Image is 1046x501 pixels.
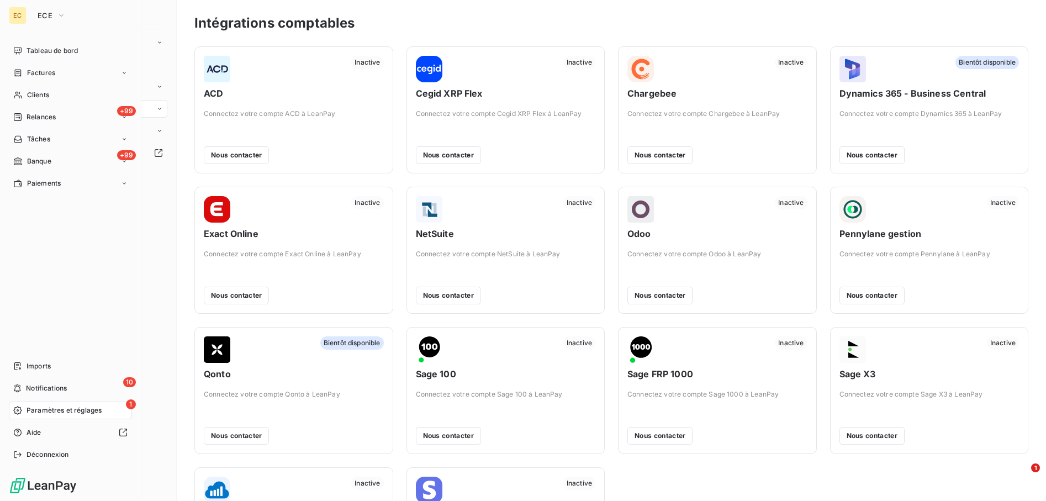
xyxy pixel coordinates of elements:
span: Connectez votre compte Sage X3 à LeanPay [839,389,1019,399]
span: Relances [27,112,56,122]
button: Nous contacter [627,427,693,445]
span: Connectez votre compte Sage 1000 à LeanPay [627,389,807,399]
button: Nous contacter [204,427,269,445]
span: Connectez votre compte ACD à LeanPay [204,109,384,119]
span: Sage FRP 1000 [627,367,807,381]
img: NetSuite logo [416,196,442,223]
button: Nous contacter [416,427,481,445]
span: Inactive [987,336,1019,350]
a: Tableau de bord [9,42,132,60]
button: Nous contacter [204,146,269,164]
a: Factures [9,64,132,82]
span: Chargebee [627,87,807,100]
img: Qonto logo [204,336,230,363]
span: Inactive [563,477,595,490]
span: ECE [38,11,52,20]
span: 1 [126,399,136,409]
span: Inactive [351,477,383,490]
img: Odoo logo [627,196,654,223]
span: Paramètres et réglages [27,405,102,415]
a: Aide [9,424,132,441]
a: Tâches [9,130,132,148]
img: Cegid XRP Flex logo [416,56,442,82]
span: Inactive [775,196,807,209]
span: Connectez votre compte Cegid XRP Flex à LeanPay [416,109,596,119]
span: Déconnexion [27,450,69,460]
span: Sage X3 [839,367,1019,381]
img: Logo LeanPay [9,477,77,494]
span: Inactive [563,56,595,69]
a: Imports [9,357,132,375]
span: Bientôt disponible [955,56,1019,69]
span: +99 [117,150,136,160]
span: Connectez votre compte Pennylane à LeanPay [839,249,1019,259]
button: Nous contacter [204,287,269,304]
span: Tableau de bord [27,46,78,56]
img: Pennylane gestion logo [839,196,866,223]
img: Sage 100 logo [416,336,442,363]
span: Inactive [563,336,595,350]
span: Imports [27,361,51,371]
span: Inactive [351,56,383,69]
span: Inactive [563,196,595,209]
a: Clients [9,86,132,104]
span: Sage 100 [416,367,596,381]
span: Pennylane gestion [839,227,1019,240]
span: Cegid XRP Flex [416,87,596,100]
button: Nous contacter [839,287,905,304]
button: Nous contacter [416,287,481,304]
span: Connectez votre compte Chargebee à LeanPay [627,109,807,119]
span: Connectez votre compte Qonto à LeanPay [204,389,384,399]
span: Dynamics 365 - Business Central [839,87,1019,100]
button: Nous contacter [416,146,481,164]
img: Sage X3 logo [839,336,866,363]
span: Inactive [775,336,807,350]
a: 1Paramètres et réglages [9,402,132,419]
button: Nous contacter [627,146,693,164]
span: Aide [27,428,41,437]
div: EC [9,7,27,24]
img: Exact Online logo [204,196,230,223]
span: Qonto [204,367,384,381]
span: 1 [1031,463,1040,472]
span: Banque [27,156,51,166]
span: Odoo [627,227,807,240]
span: Connectez votre compte NetSuite à LeanPay [416,249,596,259]
span: Inactive [987,196,1019,209]
span: Notifications [26,383,67,393]
span: Connectez votre compte Odoo à LeanPay [627,249,807,259]
span: Bientôt disponible [320,336,384,350]
span: Clients [27,90,49,100]
span: ACD [204,87,384,100]
button: Nous contacter [627,287,693,304]
h3: Intégrations comptables [194,13,355,33]
a: Paiements [9,175,132,192]
span: 10 [123,377,136,387]
span: Paiements [27,178,61,188]
span: Connectez votre compte Exact Online à LeanPay [204,249,384,259]
img: Chargebee logo [627,56,654,82]
iframe: Intercom live chat [1008,463,1035,490]
span: Factures [27,68,55,78]
a: +99Banque [9,152,132,170]
span: Exact Online [204,227,384,240]
img: Sage FRP 1000 logo [627,336,654,363]
span: Connectez votre compte Sage 100 à LeanPay [416,389,596,399]
span: NetSuite [416,227,596,240]
span: Tâches [27,134,50,144]
span: Inactive [775,56,807,69]
span: Inactive [351,196,383,209]
button: Nous contacter [839,427,905,445]
img: Dynamics 365 - Business Central logo [839,56,866,82]
a: +99Relances [9,108,132,126]
img: ACD logo [204,56,230,82]
button: Nous contacter [839,146,905,164]
span: Connectez votre compte Dynamics 365 à LeanPay [839,109,1019,119]
span: +99 [117,106,136,116]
